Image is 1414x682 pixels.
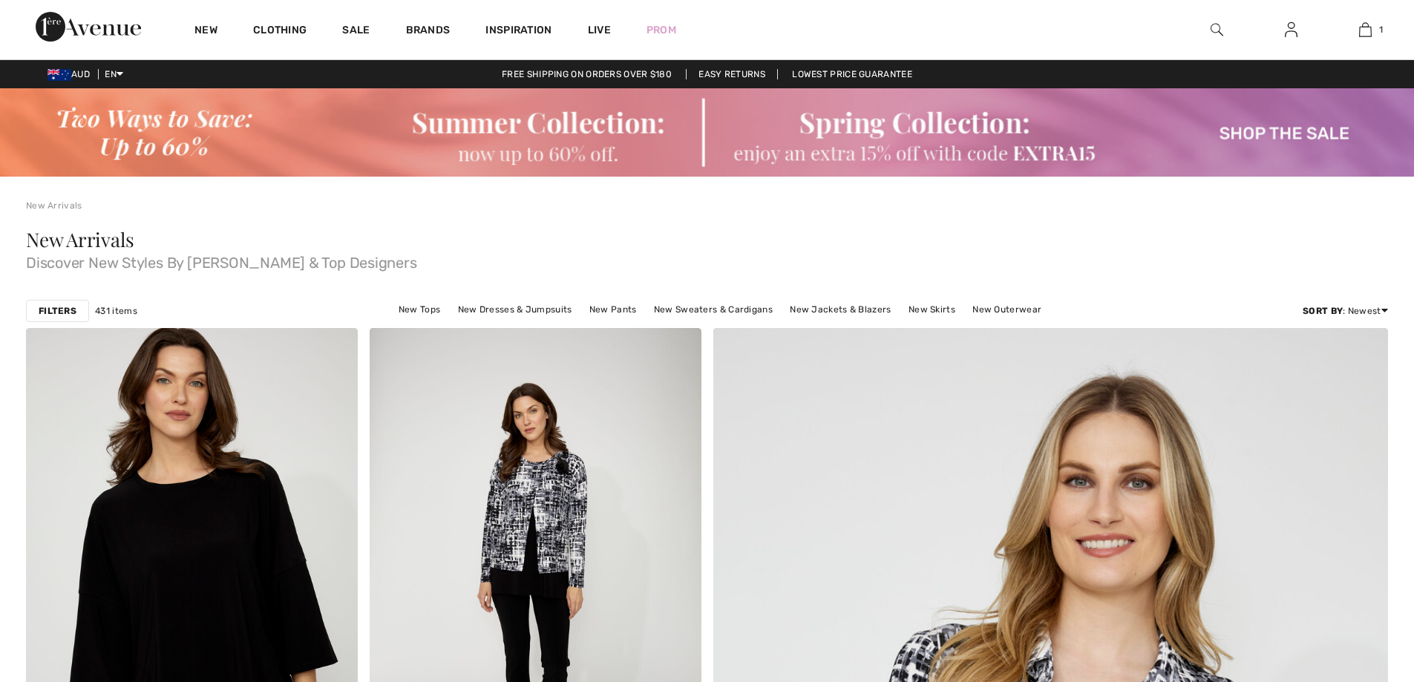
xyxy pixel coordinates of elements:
strong: Filters [39,304,76,318]
img: 1ère Avenue [36,12,141,42]
span: New Arrivals [26,226,134,252]
a: Prom [647,22,676,38]
a: Sign In [1273,21,1309,39]
a: New Dresses & Jumpsuits [451,300,580,319]
img: Australian Dollar [48,69,71,81]
a: Easy Returns [686,69,778,79]
a: Clothing [253,24,307,39]
img: My Bag [1359,21,1372,39]
a: New Skirts [901,300,963,319]
a: Lowest Price Guarantee [780,69,924,79]
div: : Newest [1303,304,1388,318]
a: Sale [342,24,370,39]
a: New Arrivals [26,200,82,211]
a: Free shipping on orders over $180 [490,69,684,79]
img: search the website [1211,21,1223,39]
span: AUD [48,69,96,79]
a: 1 [1329,21,1401,39]
span: 431 items [95,304,137,318]
img: My Info [1285,21,1297,39]
a: New Jackets & Blazers [782,300,898,319]
a: Brands [406,24,451,39]
span: EN [105,69,123,79]
a: New Sweaters & Cardigans [647,300,780,319]
span: 1 [1379,23,1383,36]
a: New Pants [582,300,644,319]
a: Live [588,22,611,38]
span: Discover New Styles By [PERSON_NAME] & Top Designers [26,249,1388,270]
a: New [194,24,217,39]
strong: Sort By [1303,306,1343,316]
span: Inspiration [485,24,551,39]
a: New Tops [391,300,448,319]
a: New Outerwear [965,300,1049,319]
